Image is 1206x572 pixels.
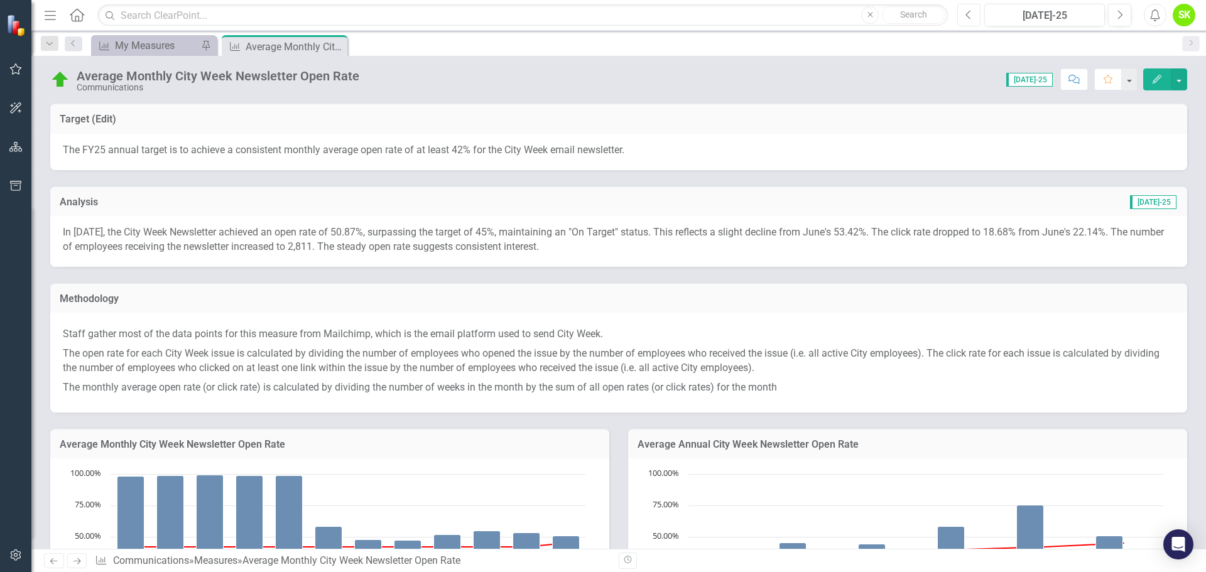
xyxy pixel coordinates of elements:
[653,530,679,541] text: 50.00%
[63,378,1175,397] p: The monthly average open rate (or click rate) is calculated by dividing the number of weeks in th...
[77,69,359,83] div: Average Monthly City Week Newsletter Open Rate
[1163,529,1193,559] div: Open Intercom Messenger
[194,554,237,566] a: Measures
[1173,4,1195,26] button: SK
[115,38,198,53] div: My Measures
[95,554,609,568] div: » »
[63,144,624,156] span: The FY25 annual target is to achieve a consistent monthly average open rate of at least 42% for t...
[6,14,28,36] img: ClearPoint Strategy
[882,6,945,24] button: Search
[63,344,1175,378] p: The open rate for each City Week issue is calculated by dividing the number of employees who open...
[75,530,101,541] text: 50.00%
[63,225,1175,254] p: In [DATE], the City Week Newsletter achieved an open rate of 50.87%, surpassing the target of 45%...
[648,467,679,478] text: 100.00%
[242,554,460,566] div: Average Monthly City Week Newsletter Open Rate
[50,70,70,90] img: On Target
[60,197,558,208] h3: Analysis
[638,439,1178,450] h3: Average Annual City Week Newsletter Open Rate
[60,114,1178,125] h3: Target (Edit)
[984,4,1105,26] button: [DATE]-25
[113,554,189,566] a: Communications
[653,499,679,510] text: 75.00%
[1006,73,1053,87] span: [DATE]-25
[246,39,344,55] div: Average Monthly City Week Newsletter Open Rate
[1130,195,1176,209] span: [DATE]-25
[989,8,1100,23] div: [DATE]-25
[77,83,359,92] div: Communications
[97,4,948,26] input: Search ClearPoint...
[70,467,101,478] text: 100.00%
[63,325,1175,344] p: Staff gather most of the data points for this measure from Mailchimp, which is the email platform...
[60,293,1178,305] h3: Methodology
[75,499,101,510] text: 75.00%
[60,439,600,450] h3: Average Monthly City Week Newsletter Open Rate
[94,38,198,53] a: My Measures
[900,9,927,19] span: Search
